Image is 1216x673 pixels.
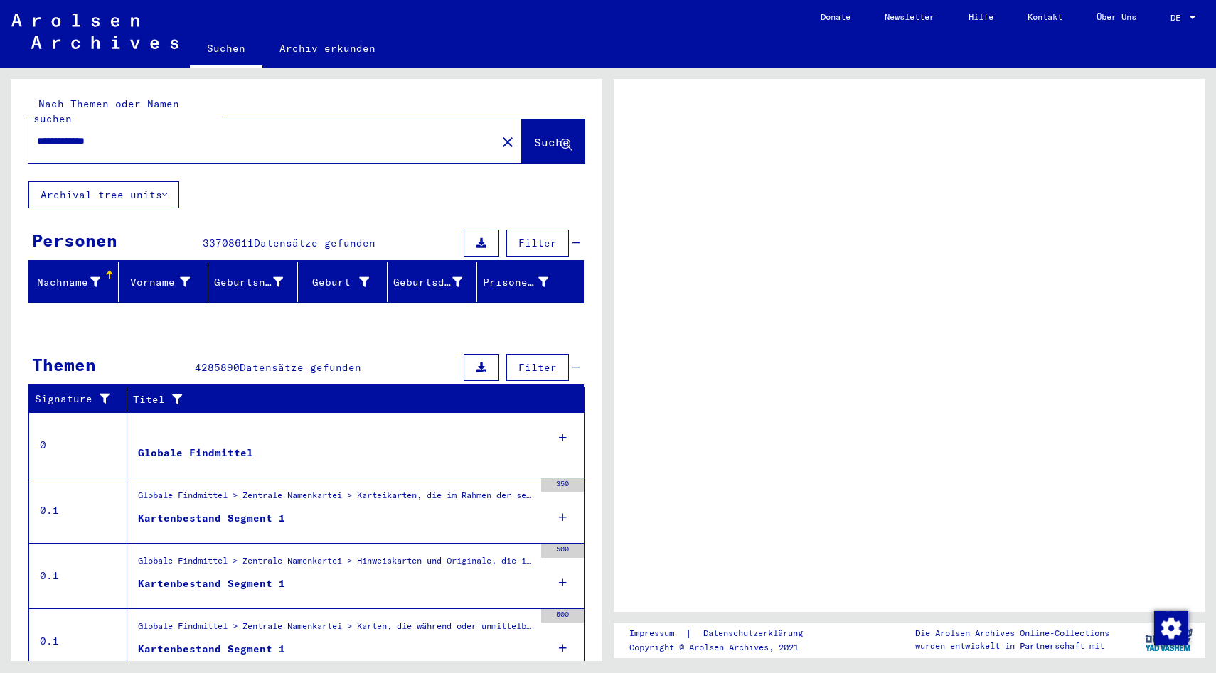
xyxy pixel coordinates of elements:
[629,626,820,641] div: |
[240,361,361,374] span: Datensätze gefunden
[915,640,1109,652] p: wurden entwickelt in Partnerschaft mit
[35,271,118,294] div: Nachname
[138,446,253,461] div: Globale Findmittel
[11,14,178,49] img: Arolsen_neg.svg
[214,275,283,290] div: Geburtsname
[138,554,534,574] div: Globale Findmittel > Zentrale Namenkartei > Hinweiskarten und Originale, die in T/D-Fällen aufgef...
[1170,13,1186,23] span: DE
[393,275,462,290] div: Geburtsdatum
[33,97,179,125] mat-label: Nach Themen oder Namen suchen
[518,361,557,374] span: Filter
[298,262,388,302] mat-header-cell: Geburt‏
[483,275,548,290] div: Prisoner #
[35,392,116,407] div: Signature
[1142,622,1195,657] img: yv_logo.png
[138,642,285,657] div: Kartenbestand Segment 1
[692,626,820,641] a: Datenschutzerklärung
[203,237,254,249] span: 33708611
[32,227,117,253] div: Personen
[35,275,100,290] div: Nachname
[388,262,477,302] mat-header-cell: Geburtsdatum
[499,134,516,151] mat-icon: close
[506,230,569,257] button: Filter
[138,511,285,526] div: Kartenbestand Segment 1
[262,31,393,65] a: Archiv erkunden
[214,271,301,294] div: Geburtsname
[393,271,480,294] div: Geburtsdatum
[1154,611,1188,645] img: Zustimmung ändern
[138,489,534,509] div: Globale Findmittel > Zentrale Namenkartei > Karteikarten, die im Rahmen der sequentiellen Massend...
[29,543,127,608] td: 0.1
[29,412,127,478] td: 0
[304,271,387,294] div: Geburt‏
[35,388,130,411] div: Signature
[483,271,566,294] div: Prisoner #
[32,352,96,377] div: Themen
[133,388,570,411] div: Titel
[133,392,556,407] div: Titel
[915,627,1109,640] p: Die Arolsen Archives Online-Collections
[541,609,584,623] div: 500
[28,181,179,208] button: Archival tree units
[29,478,127,543] td: 0.1
[119,262,208,302] mat-header-cell: Vorname
[138,576,285,591] div: Kartenbestand Segment 1
[254,237,375,249] span: Datensätze gefunden
[29,262,119,302] mat-header-cell: Nachname
[304,275,369,290] div: Geburt‏
[190,31,262,68] a: Suchen
[541,478,584,492] div: 350
[629,641,820,654] p: Copyright © Arolsen Archives, 2021
[124,271,208,294] div: Vorname
[518,237,557,249] span: Filter
[477,262,583,302] mat-header-cell: Prisoner #
[195,361,240,374] span: 4285890
[494,127,522,156] button: Clear
[138,620,534,640] div: Globale Findmittel > Zentrale Namenkartei > Karten, die während oder unmittelbar vor der sequenti...
[541,544,584,558] div: 500
[522,119,585,163] button: Suche
[208,262,298,302] mat-header-cell: Geburtsname
[124,275,190,290] div: Vorname
[629,626,686,641] a: Impressum
[506,354,569,381] button: Filter
[534,135,570,149] span: Suche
